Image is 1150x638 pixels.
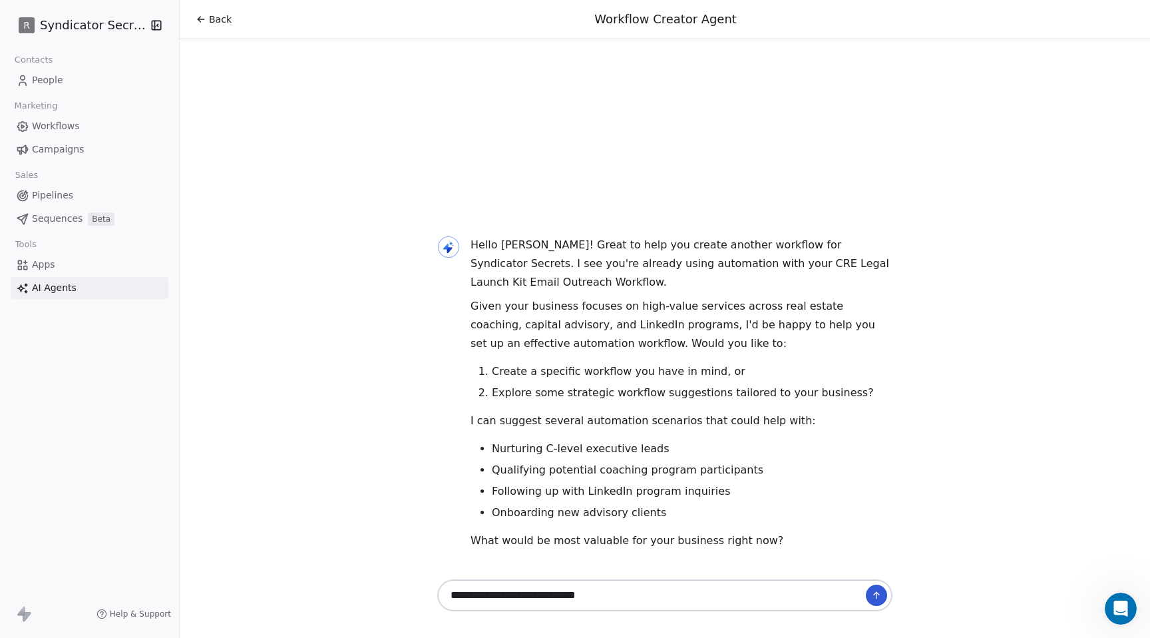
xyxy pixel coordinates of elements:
div: Close [229,21,253,45]
button: Messages [89,416,177,469]
span: Pipelines [32,188,73,202]
a: Workflows [11,115,168,137]
span: Campaigns [32,143,84,157]
a: People [11,69,168,91]
p: Given your business focuses on high-value services across real estate coaching, capital advisory,... [471,297,892,353]
li: Nurturing C-level executive leads [492,441,892,457]
div: Swipe One [56,201,106,215]
span: Help [211,449,232,458]
span: Messages [110,449,156,458]
span: Help & Support [110,609,171,619]
li: Explore some strategic workflow suggestions tailored to your business? [492,385,892,401]
span: Marketing [9,96,63,116]
div: Harinder avatarMrinal avatarSiddarth avatarYou’ll get replies here and in your email: ✉️ [PERSON_... [14,176,252,226]
img: Siddarth avatar [37,200,53,216]
span: Tools [9,234,42,254]
p: Hi [PERSON_NAME] [27,95,240,117]
span: Workflow Creator Agent [594,12,737,26]
li: Create a specific workflow you have in mind, or [492,364,892,380]
img: Mrinal avatar [25,200,41,216]
img: Harinder avatar [31,189,47,205]
span: Syndicator Secrets [40,17,146,34]
a: Help & Support [96,609,171,619]
span: Workflows [32,119,80,133]
li: Qualifying potential coaching program participants [492,462,892,478]
button: RSyndicator Secrets [16,14,142,37]
div: Recent message [27,168,239,182]
span: People [32,73,63,87]
p: Hello [PERSON_NAME]! Great to help you create another workflow for Syndicator Secrets. I see you'... [471,236,892,292]
span: AI Agents [32,281,77,295]
a: Apps [11,254,168,276]
li: Following up with LinkedIn program inquiries [492,483,892,499]
a: SequencesBeta [11,208,168,230]
div: Send us a message [13,233,253,270]
p: How can we help? [27,117,240,140]
img: Profile image for Mrinal [52,21,79,48]
span: Apps [32,258,55,272]
span: Sales [9,165,44,185]
div: • 2m ago [108,201,149,215]
li: Onboarding new advisory clients [492,505,892,521]
span: Contacts [9,50,59,70]
div: Recent messageHarinder avatarMrinal avatarSiddarth avatarYou’ll get replies here and in your emai... [13,157,253,226]
p: I can suggest several automation scenarios that could help with: [471,412,892,430]
a: AI Agents [11,277,168,299]
img: Profile image for Harinder [77,21,104,48]
span: Sequences [32,212,83,226]
img: Profile image for Siddarth [27,21,53,48]
span: R [23,19,30,32]
iframe: Intercom live chat [1105,593,1137,625]
button: Help [178,416,266,469]
p: What would be most valuable for your business right now? [471,531,892,550]
span: Beta [88,212,114,226]
span: You’ll get replies here and in your email: ✉️ [PERSON_NAME][EMAIL_ADDRESS][DOMAIN_NAME] Our usual... [56,188,643,199]
span: Back [209,13,232,26]
a: Campaigns [11,139,168,160]
a: Pipelines [11,184,168,206]
div: Send us a message [27,244,222,258]
span: Home [29,449,59,458]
